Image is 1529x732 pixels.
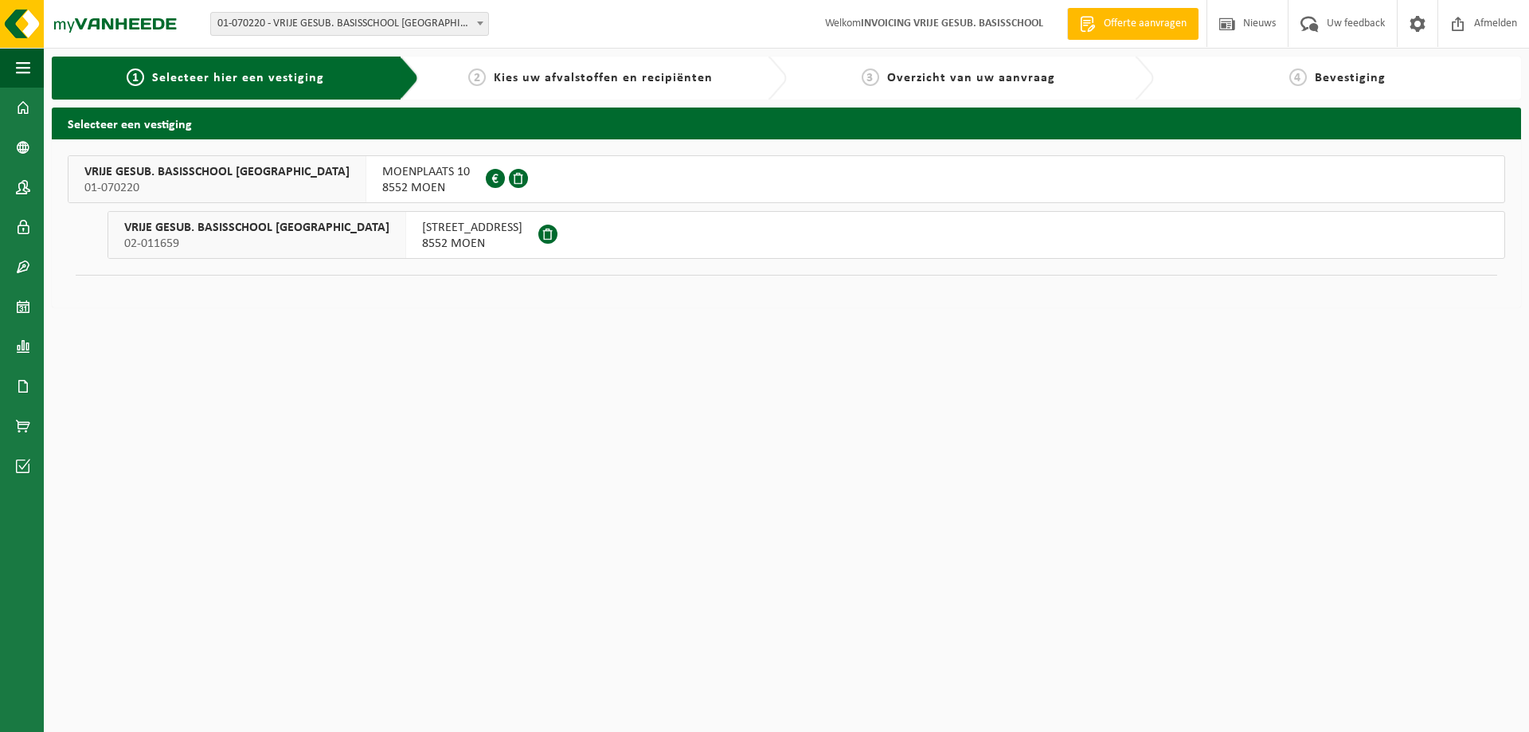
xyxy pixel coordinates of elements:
[1067,8,1199,40] a: Offerte aanvragen
[68,155,1505,203] button: VRIJE GESUB. BASISSCHOOL [GEOGRAPHIC_DATA] 01-070220 MOENPLAATS 108552 MOEN
[862,69,879,86] span: 3
[124,220,389,236] span: VRIJE GESUB. BASISSCHOOL [GEOGRAPHIC_DATA]
[124,236,389,252] span: 02-011659
[1100,16,1191,32] span: Offerte aanvragen
[468,69,486,86] span: 2
[84,164,350,180] span: VRIJE GESUB. BASISSCHOOL [GEOGRAPHIC_DATA]
[211,13,488,35] span: 01-070220 - VRIJE GESUB. BASISSCHOOL MOEN - MOEN
[887,72,1055,84] span: Overzicht van uw aanvraag
[422,236,522,252] span: 8552 MOEN
[127,69,144,86] span: 1
[382,180,470,196] span: 8552 MOEN
[382,164,470,180] span: MOENPLAATS 10
[152,72,324,84] span: Selecteer hier een vestiging
[422,220,522,236] span: [STREET_ADDRESS]
[52,108,1521,139] h2: Selecteer een vestiging
[84,180,350,196] span: 01-070220
[1289,69,1307,86] span: 4
[861,18,1043,29] strong: INVOICING VRIJE GESUB. BASISSCHOOL
[108,211,1505,259] button: VRIJE GESUB. BASISSCHOOL [GEOGRAPHIC_DATA] 02-011659 [STREET_ADDRESS]8552 MOEN
[1315,72,1386,84] span: Bevestiging
[210,12,489,36] span: 01-070220 - VRIJE GESUB. BASISSCHOOL MOEN - MOEN
[494,72,713,84] span: Kies uw afvalstoffen en recipiënten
